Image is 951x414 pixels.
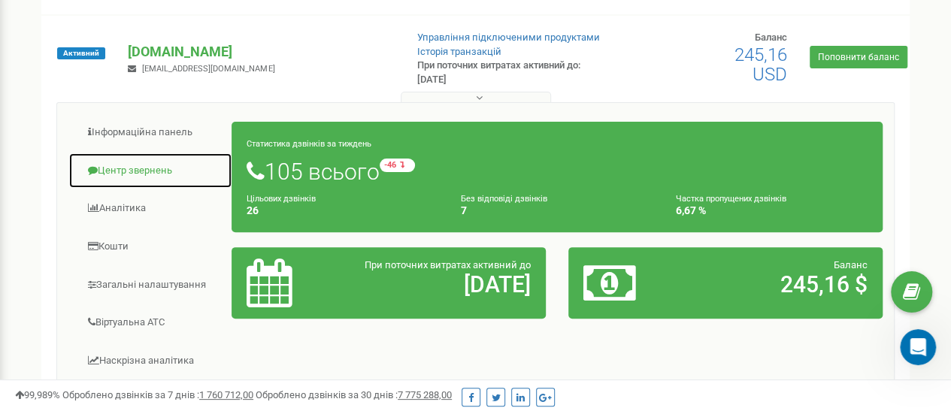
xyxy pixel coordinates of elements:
div: Oleksandr • Щойно [24,222,114,231]
span: Активний [57,47,105,59]
img: Profile image for Oleksandr [43,8,67,32]
a: Віртуальна АТС [68,304,232,341]
h4: 26 [247,205,438,216]
a: Інформаційна панель [68,114,232,151]
iframe: Intercom live chat [900,329,936,365]
button: Надіслати повідомлення… [258,259,282,283]
span: Баланс [834,259,868,270]
a: Історія транзакцій [417,46,501,57]
p: При поточних витратах активний до: [DATE] [417,59,610,86]
div: Закрити [264,6,291,33]
a: Наскрізна аналітика [68,343,232,379]
a: Поповнити баланс [810,46,907,68]
p: [DOMAIN_NAME] [128,42,392,62]
a: Центр звернень [68,153,232,189]
a: Загальні налаштування [68,267,232,304]
h4: 6,67 % [676,205,868,216]
u: 7 775 288,00 [398,389,452,400]
small: Статистика дзвінків за тиждень [247,139,371,149]
a: Управління підключеними продуктами [417,32,600,43]
span: Оброблено дзвінків за 30 днів : [256,389,452,400]
a: Аналiтика [68,190,232,227]
span: При поточних витратах активний до [365,259,531,270]
button: Вибір емодзі [23,265,35,277]
span: Баланс [755,32,787,43]
span: 99,989% [15,389,60,400]
span: Оброблено дзвінків за 7 днів : [62,389,253,400]
div: 📌 дізнатися, як впровадити функцію максимально ефективно; [24,85,235,114]
button: вибір GIF-файлів [47,265,59,277]
small: Частка пропущених дзвінків [676,194,786,204]
h1: Oleksandr [73,8,133,19]
p: У мережі 20 год тому [73,19,183,34]
button: go back [10,6,38,35]
a: Кошти [68,228,232,265]
h2: [DATE] [349,272,531,297]
h4: 7 [461,205,653,216]
small: Без відповіді дзвінків [461,194,547,204]
u: 1 760 712,00 [199,389,253,400]
h2: 245,16 $ [686,272,868,297]
span: 245,16 USD [734,44,787,85]
div: Консультація займе мінімум часу, але дасть максимум користі для оптимізації роботи з клієнтами. [24,159,235,204]
button: Головна [235,6,264,35]
small: -46 [380,159,415,172]
small: Цільових дзвінків [247,194,316,204]
button: Завантажити вкладений файл [71,265,83,277]
div: 📌 зрозуміти, як АІ допоможе у виявленні інсайтів із розмов; [24,48,235,77]
h1: 105 всього [247,159,868,184]
textarea: Повідомлення... [13,234,288,259]
span: [EMAIL_ADDRESS][DOMAIN_NAME] [142,64,274,74]
div: 📌 оцінити переваги для для себе і бізнесу вже на старті. [24,122,235,151]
